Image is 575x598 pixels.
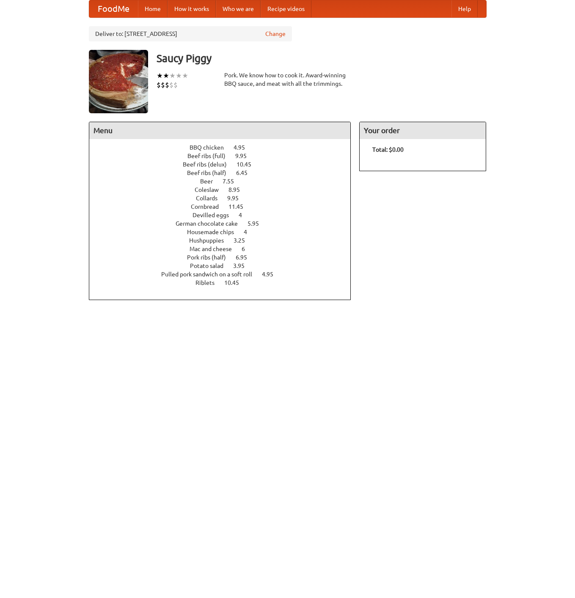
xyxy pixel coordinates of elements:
[161,271,261,278] span: Pulled pork sandwich on a soft roll
[190,144,261,151] a: BBQ chicken 4.95
[195,279,255,286] a: Riblets 10.45
[187,254,234,261] span: Pork ribs (half)
[89,122,351,139] h4: Menu
[187,153,234,159] span: Beef ribs (full)
[239,212,250,218] span: 4
[236,254,256,261] span: 6.95
[244,229,256,235] span: 4
[189,237,261,244] a: Hushpuppies 3.25
[173,80,178,90] li: $
[157,80,161,90] li: $
[265,30,286,38] a: Change
[196,195,226,202] span: Collards
[89,0,138,17] a: FoodMe
[190,144,232,151] span: BBQ chicken
[227,195,247,202] span: 9.95
[187,169,235,176] span: Beef ribs (half)
[228,186,248,193] span: 8.95
[176,71,182,80] li: ★
[191,203,227,210] span: Cornbread
[195,186,227,193] span: Coleslaw
[195,279,223,286] span: Riblets
[89,26,292,41] div: Deliver to: [STREET_ADDRESS]
[216,0,261,17] a: Who we are
[236,169,256,176] span: 6.45
[176,220,275,227] a: German chocolate cake 5.95
[187,254,263,261] a: Pork ribs (half) 6.95
[176,220,246,227] span: German chocolate cake
[190,246,261,252] a: Mac and cheese 6
[161,80,165,90] li: $
[242,246,253,252] span: 6
[89,50,148,113] img: angular.jpg
[169,71,176,80] li: ★
[193,212,258,218] a: Devilled eggs 4
[200,178,250,185] a: Beer 7.55
[189,237,232,244] span: Hushpuppies
[224,71,351,88] div: Pork. We know how to cook it. Award-winning BBQ sauce, and meat with all the trimmings.
[248,220,267,227] span: 5.95
[163,71,169,80] li: ★
[234,237,253,244] span: 3.25
[187,229,263,235] a: Housemade chips 4
[196,195,254,202] a: Collards 9.95
[187,169,263,176] a: Beef ribs (half) 6.45
[195,186,256,193] a: Coleslaw 8.95
[228,203,252,210] span: 11.45
[157,71,163,80] li: ★
[451,0,478,17] a: Help
[168,0,216,17] a: How it works
[223,178,242,185] span: 7.55
[161,271,289,278] a: Pulled pork sandwich on a soft roll 4.95
[187,153,262,159] a: Beef ribs (full) 9.95
[187,229,242,235] span: Housemade chips
[182,71,188,80] li: ★
[233,262,253,269] span: 3.95
[234,144,253,151] span: 4.95
[169,80,173,90] li: $
[190,262,260,269] a: Potato salad 3.95
[193,212,237,218] span: Devilled eggs
[190,262,232,269] span: Potato salad
[261,0,311,17] a: Recipe videos
[237,161,260,168] span: 10.45
[235,153,255,159] span: 9.95
[224,279,248,286] span: 10.45
[190,246,240,252] span: Mac and cheese
[191,203,259,210] a: Cornbread 11.45
[165,80,169,90] li: $
[372,146,404,153] b: Total: $0.00
[183,161,267,168] a: Beef ribs (delux) 10.45
[360,122,486,139] h4: Your order
[183,161,235,168] span: Beef ribs (delux)
[262,271,282,278] span: 4.95
[157,50,487,67] h3: Saucy Piggy
[200,178,221,185] span: Beer
[138,0,168,17] a: Home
